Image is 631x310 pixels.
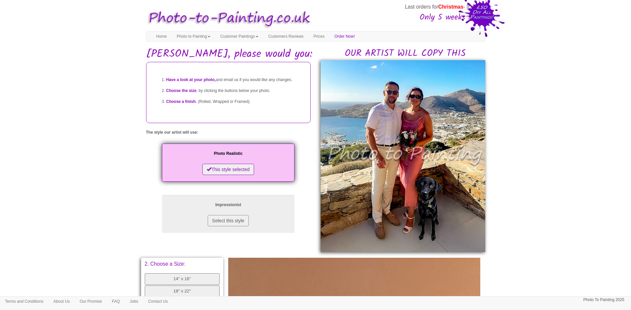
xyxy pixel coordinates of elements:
[166,88,196,93] span: Choose the size
[405,4,483,10] span: Last orders for - [DATE]
[321,60,485,252] img: Luke, please would you:
[583,296,624,303] p: Photo To Painting 2025
[145,286,220,297] button: 18" x 22"
[166,77,216,82] span: Have a look at your photo,
[166,99,196,104] span: Choose a finish
[202,164,254,175] button: This style selected
[75,296,107,306] a: Our Promise
[125,296,143,306] a: Jobs
[143,296,173,306] a: Contact Us
[313,13,483,22] h3: Only 5 weeks left!
[166,96,304,107] li: , (Rolled, Wrapped or Framed).
[169,201,288,208] p: Impressionist
[438,4,463,10] span: Christmas
[263,31,309,41] a: Customers Reviews
[169,150,288,157] p: Photo Realistic
[172,31,215,41] a: Photo to Painting
[166,85,304,96] li: , by clicking the buttons below your photo.
[208,215,248,226] button: Select this style
[330,31,360,41] a: Order Now!
[146,130,198,135] label: The style our artist will use:
[166,74,304,85] li: and email us if you would like any changes.
[48,296,75,306] a: About Us
[107,296,125,306] a: FAQ
[308,31,329,41] a: Prices
[145,261,220,267] p: 2. Choose a Size:
[146,48,485,60] h1: [PERSON_NAME], please would you:
[143,6,312,31] img: Photo to Painting
[145,273,220,285] button: 14" x 16"
[215,31,263,41] a: Customer Paintings
[326,49,485,59] h2: OUR ARTIST WILL COPY THIS
[151,31,172,41] a: Home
